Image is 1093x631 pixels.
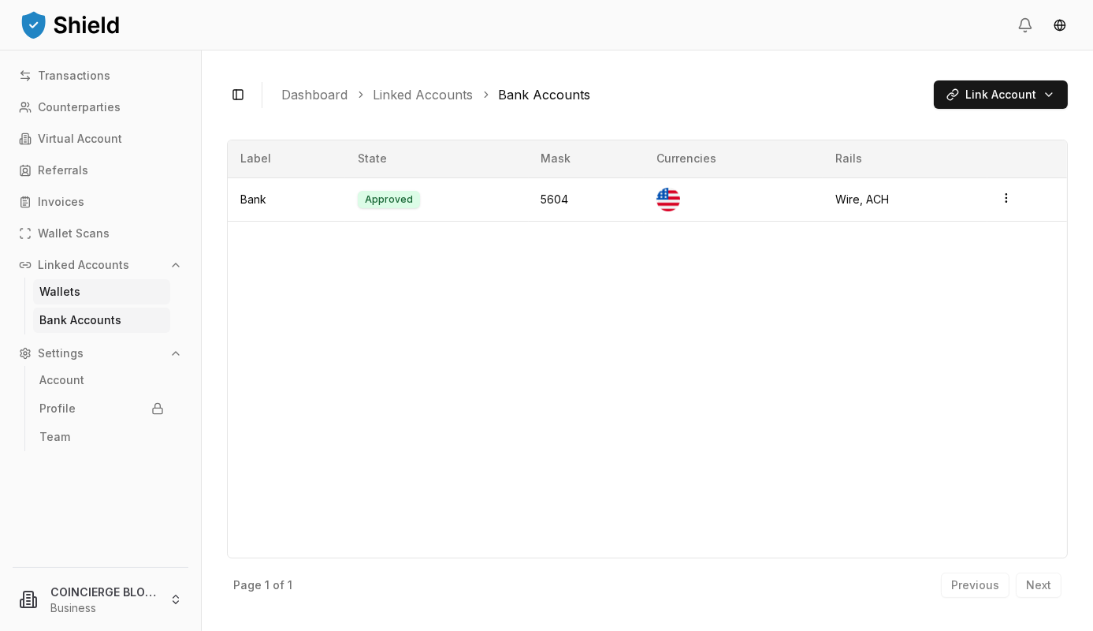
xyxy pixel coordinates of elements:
[19,9,121,40] img: ShieldPay Logo
[50,600,157,616] p: Business
[38,228,110,239] p: Wallet Scans
[13,126,188,151] a: Virtual Account
[13,63,188,88] a: Transactions
[228,178,345,222] td: Bank
[39,403,76,414] p: Profile
[13,221,188,246] a: Wallet Scans
[835,192,976,207] div: Wire, ACH
[13,341,188,366] button: Settings
[39,431,70,442] p: Team
[6,574,195,625] button: COINCIERGE BLOCKWISE LLCBusiness
[498,85,590,104] a: Bank Accounts
[33,396,170,421] a: Profile
[39,315,121,326] p: Bank Accounts
[33,424,170,450] a: Team
[345,140,529,178] th: State
[288,580,292,591] p: 1
[265,580,270,591] p: 1
[39,286,80,297] p: Wallets
[33,368,170,393] a: Account
[38,70,110,81] p: Transactions
[13,95,188,120] a: Counterparties
[33,279,170,304] a: Wallets
[38,133,122,144] p: Virtual Account
[38,348,84,359] p: Settings
[38,165,88,176] p: Referrals
[38,102,121,113] p: Counterparties
[281,85,921,104] nav: breadcrumb
[38,196,84,207] p: Invoices
[13,158,188,183] a: Referrals
[965,87,1036,103] span: Link Account
[281,85,348,104] a: Dashboard
[656,188,680,211] img: US Dollar
[50,584,157,600] p: COINCIERGE BLOCKWISE LLC
[33,308,170,333] a: Bank Accounts
[373,85,473,104] a: Linked Accounts
[823,140,988,178] th: Rails
[273,580,284,591] p: of
[529,140,645,178] th: Mask
[13,189,188,215] a: Invoices
[228,140,345,178] th: Label
[529,178,645,222] td: 5604
[644,140,822,178] th: Currencies
[934,80,1068,109] button: Link Account
[39,375,84,386] p: Account
[233,580,262,591] p: Page
[13,252,188,278] button: Linked Accounts
[38,259,129,271] p: Linked Accounts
